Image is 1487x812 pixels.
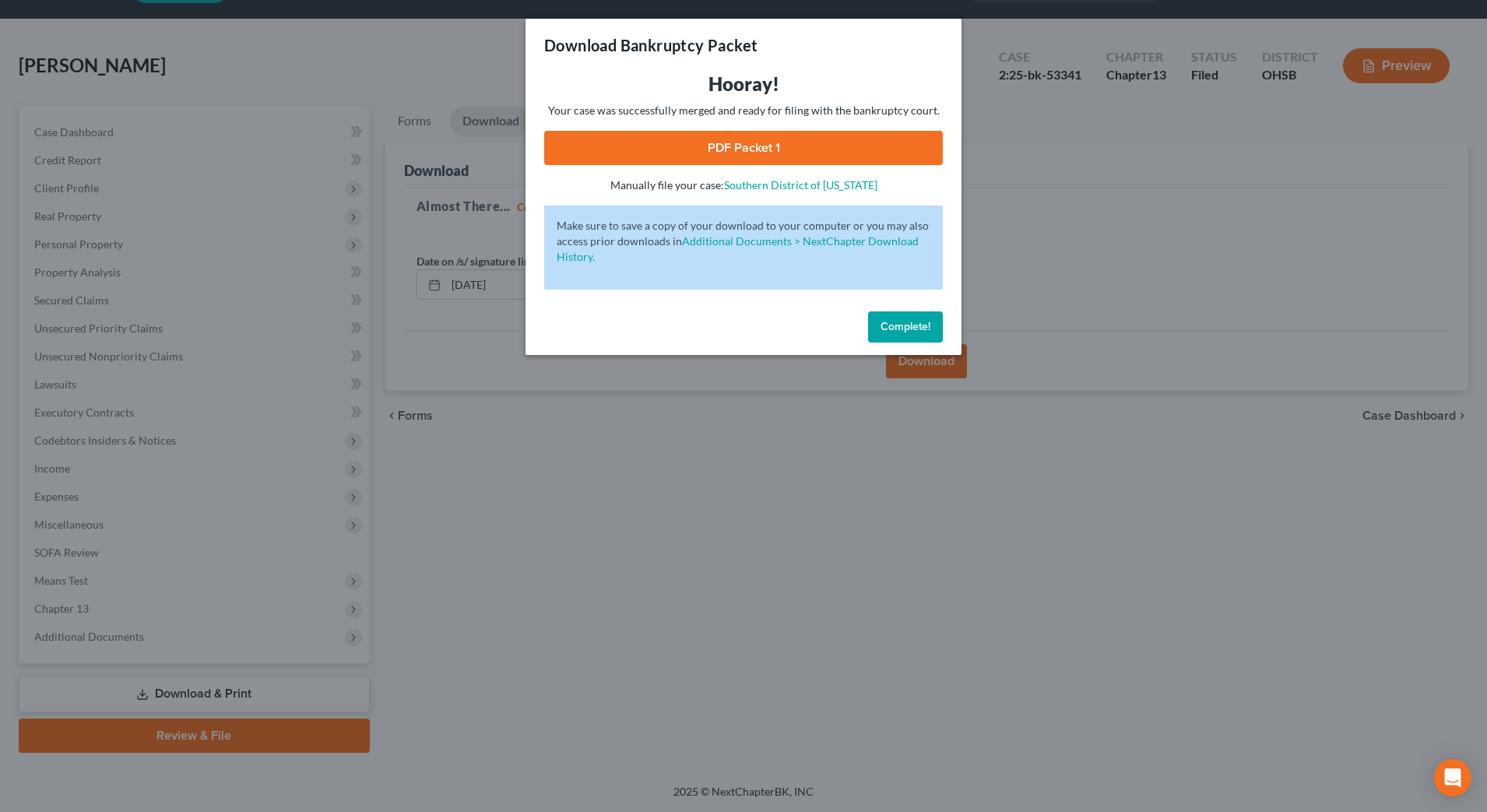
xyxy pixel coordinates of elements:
[544,131,943,165] a: PDF Packet 1
[544,72,943,97] h3: Hooray!
[544,34,758,56] h3: Download Bankruptcy Packet
[881,320,930,333] span: Complete!
[1434,759,1471,796] div: Open Intercom Messenger
[544,178,943,193] p: Manually file your case:
[724,178,877,192] a: Southern District of [US_STATE]
[868,311,943,343] button: Complete!
[544,103,943,118] p: Your case was successfully merged and ready for filing with the bankruptcy court.
[557,234,919,263] a: Additional Documents > NextChapter Download History.
[557,218,930,265] p: Make sure to save a copy of your download to your computer or you may also access prior downloads in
